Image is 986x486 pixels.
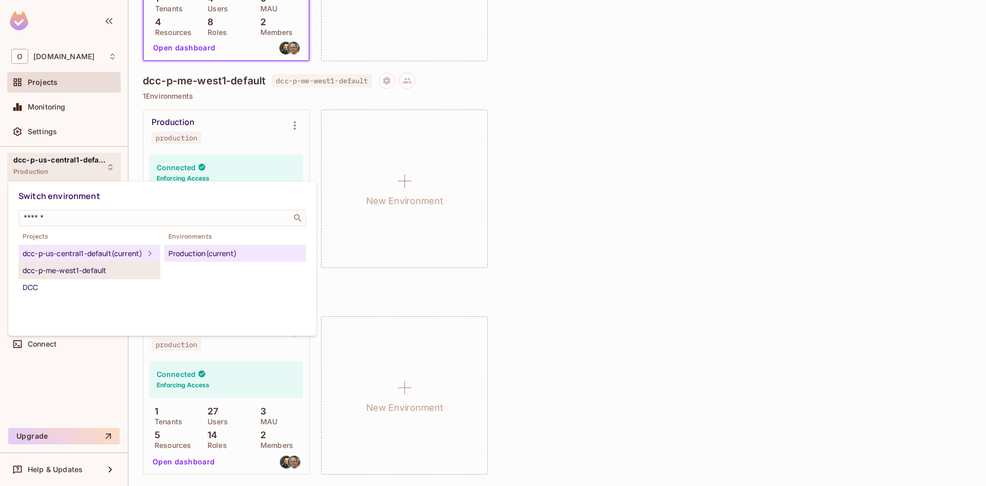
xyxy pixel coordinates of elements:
span: Environments [164,232,306,241]
div: DCC [23,281,156,294]
span: Projects [18,232,160,241]
div: dcc-p-us-central1-default (current) [23,247,144,260]
div: dcc-p-me-west1-default [23,264,156,277]
div: Production (current) [168,247,302,260]
span: Switch environment [18,190,100,202]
